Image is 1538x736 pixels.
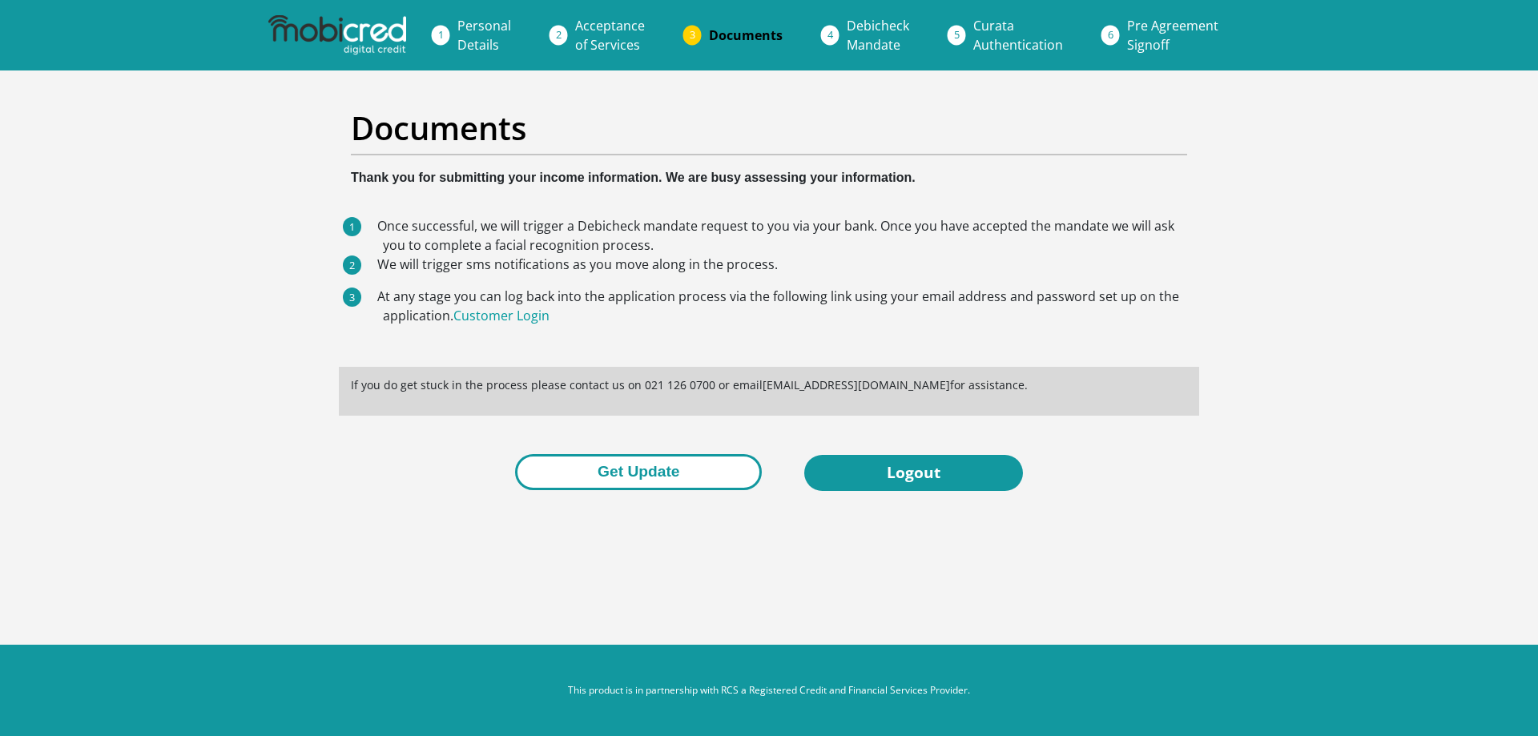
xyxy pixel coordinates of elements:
[575,17,645,54] span: Acceptance of Services
[834,10,922,61] a: DebicheckMandate
[515,454,762,490] button: Get Update
[804,455,1023,491] a: Logout
[383,255,1187,274] li: We will trigger sms notifications as you move along in the process.
[351,109,1187,147] h2: Documents
[1114,10,1231,61] a: Pre AgreementSignoff
[696,19,795,51] a: Documents
[268,15,406,55] img: mobicred logo
[324,683,1214,698] p: This product is in partnership with RCS a Registered Credit and Financial Services Provider.
[351,376,1187,393] p: If you do get stuck in the process please contact us on 021 126 0700 or email [EMAIL_ADDRESS][DOM...
[445,10,524,61] a: PersonalDetails
[709,26,783,44] span: Documents
[960,10,1076,61] a: CurataAuthentication
[562,10,658,61] a: Acceptanceof Services
[1127,17,1218,54] span: Pre Agreement Signoff
[457,17,511,54] span: Personal Details
[383,216,1187,255] li: Once successful, we will trigger a Debicheck mandate request to you via your bank. Once you have ...
[973,17,1063,54] span: Curata Authentication
[383,287,1187,325] li: At any stage you can log back into the application process via the following link using your emai...
[847,17,909,54] span: Debicheck Mandate
[351,171,916,184] b: Thank you for submitting your income information. We are busy assessing your information.
[453,307,550,324] a: Customer Login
